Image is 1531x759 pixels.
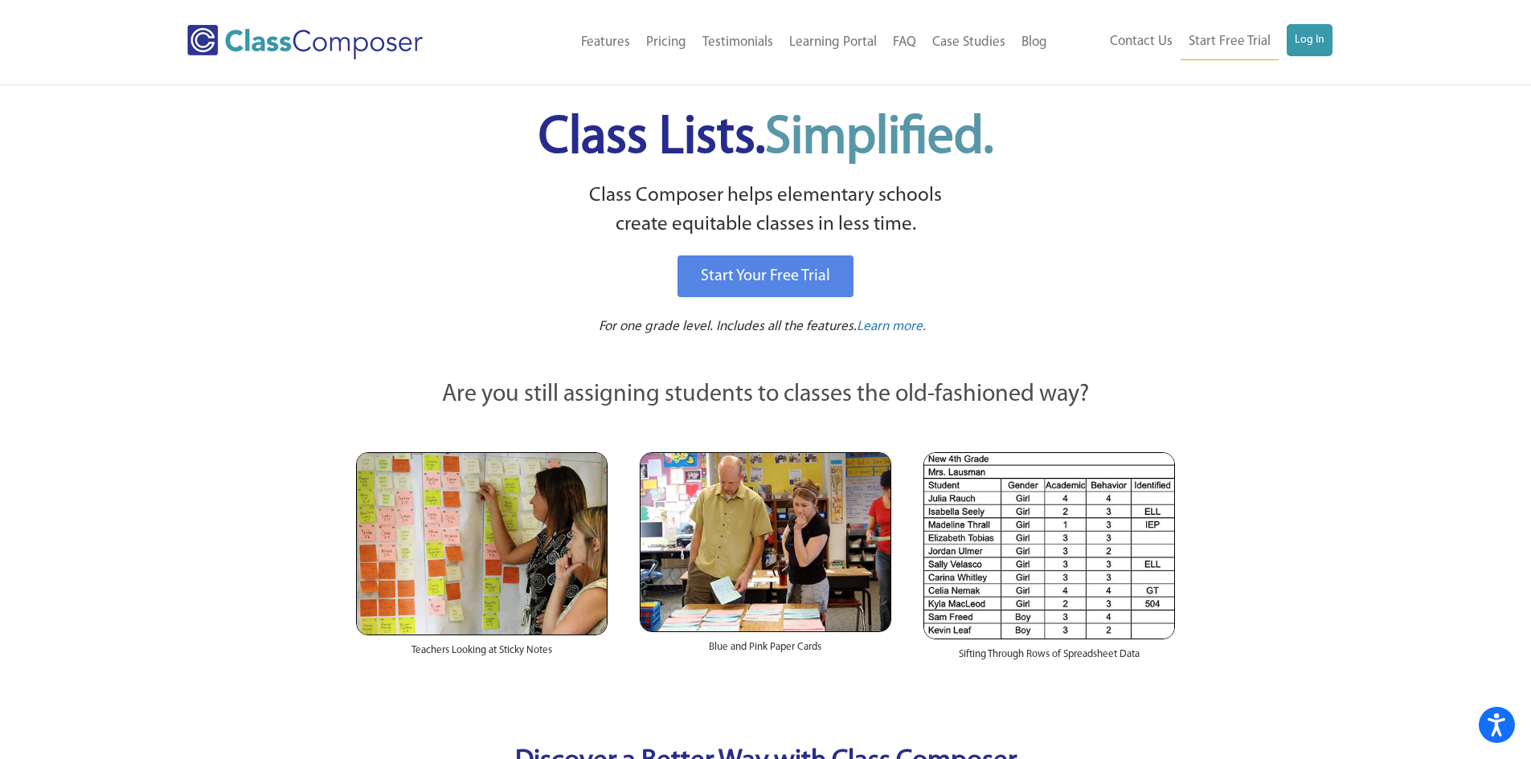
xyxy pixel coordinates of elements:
a: Start Your Free Trial [677,255,854,297]
a: Log In [1287,24,1332,56]
a: Contact Us [1102,24,1181,59]
div: Teachers Looking at Sticky Notes [356,635,608,674]
span: Learn more. [857,320,926,333]
div: Sifting Through Rows of Spreadsheet Data [923,639,1175,678]
p: Are you still assigning students to classes the old-fashioned way? [356,377,1176,413]
img: Class Composer [187,25,423,59]
p: Class Composer helps elementary schools create equitable classes in less time. [354,182,1178,240]
span: Start Your Free Trial [701,268,830,284]
span: Simplified. [765,112,993,165]
img: Spreadsheets [923,452,1175,639]
a: Start Free Trial [1181,24,1279,60]
a: Pricing [638,25,694,60]
nav: Header Menu [489,25,1055,60]
img: Blue and Pink Paper Cards [640,452,891,631]
a: Learn more. [857,317,926,337]
span: For one grade level. Includes all the features. [599,320,857,333]
a: FAQ [885,25,924,60]
a: Features [573,25,638,60]
span: Class Lists. [538,112,993,165]
nav: Header Menu [1055,24,1332,60]
a: Testimonials [694,25,781,60]
a: Case Studies [924,25,1013,60]
a: Learning Portal [781,25,885,60]
a: Blog [1013,25,1055,60]
div: Blue and Pink Paper Cards [640,632,891,671]
img: Teachers Looking at Sticky Notes [356,452,608,635]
